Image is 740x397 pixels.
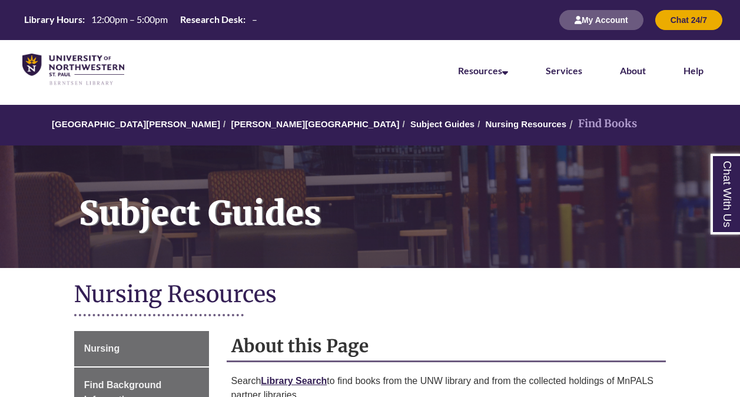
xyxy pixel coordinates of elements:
[485,119,566,129] a: Nursing Resources
[261,376,327,386] a: Library Search
[252,14,257,25] span: –
[22,54,124,86] img: UNWSP Library Logo
[52,119,220,129] a: [GEOGRAPHIC_DATA][PERSON_NAME]
[231,119,399,129] a: [PERSON_NAME][GEOGRAPHIC_DATA]
[458,65,508,76] a: Resources
[91,14,168,25] span: 12:00pm – 5:00pm
[84,343,120,353] span: Nursing
[655,15,722,25] a: Chat 24/7
[655,10,722,30] button: Chat 24/7
[66,145,740,253] h1: Subject Guides
[74,280,666,311] h1: Nursing Resources
[559,10,643,30] button: My Account
[19,13,262,26] table: Hours Today
[175,13,247,26] th: Research Desk:
[546,65,582,76] a: Services
[410,119,474,129] a: Subject Guides
[559,15,643,25] a: My Account
[683,65,704,76] a: Help
[227,331,666,362] h2: About this Page
[566,115,637,133] li: Find Books
[620,65,646,76] a: About
[74,331,209,366] a: Nursing
[19,13,87,26] th: Library Hours:
[19,13,262,27] a: Hours Today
